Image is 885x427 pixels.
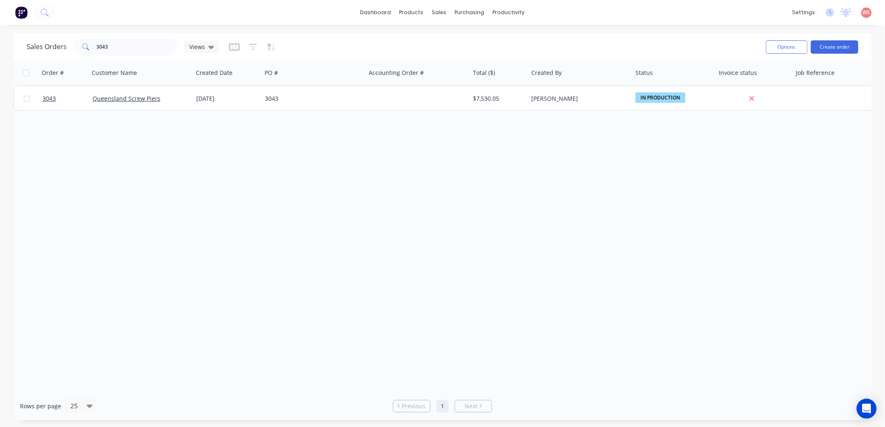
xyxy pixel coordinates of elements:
span: Views [189,42,205,51]
div: productivity [489,6,529,19]
a: dashboard [356,6,395,19]
a: Next page [455,402,492,410]
div: Total ($) [473,69,495,77]
span: 3043 [42,94,56,103]
div: $7,530.05 [473,94,522,103]
div: Status [635,69,653,77]
div: Job Reference [796,69,835,77]
div: Invoice status [719,69,757,77]
div: 3043 [265,94,357,103]
div: Customer Name [92,69,137,77]
span: Previous [402,402,426,410]
a: 3043 [42,86,92,111]
div: Open Intercom Messenger [857,399,877,419]
div: products [395,6,428,19]
span: Rows per page [20,402,61,410]
button: Create order [811,40,858,54]
span: WS [863,9,870,16]
div: [PERSON_NAME] [531,94,624,103]
input: Search... [97,39,178,55]
ul: Pagination [390,400,495,412]
a: Queensland Screw Piers [92,94,160,102]
h1: Sales Orders [27,43,67,51]
div: [DATE] [196,94,258,103]
a: Page 1 is your current page [436,400,449,412]
button: Options [766,40,807,54]
div: sales [428,6,451,19]
div: PO # [265,69,278,77]
span: IN PRODUCTION [635,92,685,103]
div: Accounting Order # [369,69,424,77]
span: Next [465,402,477,410]
div: Order # [42,69,64,77]
div: Created By [531,69,562,77]
div: settings [788,6,819,19]
div: purchasing [451,6,489,19]
div: Created Date [196,69,232,77]
a: Previous page [393,402,430,410]
img: Factory [15,6,27,19]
